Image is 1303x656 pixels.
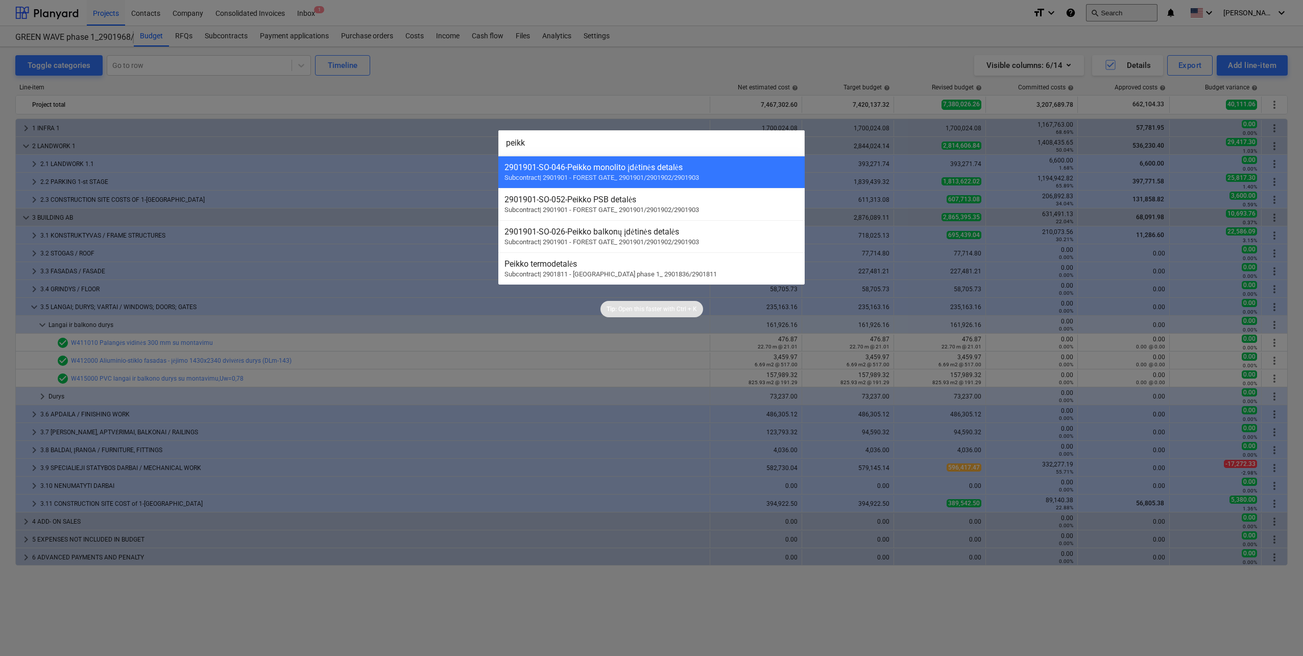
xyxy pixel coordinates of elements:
[504,238,699,246] span: Subcontract | 2901901 - FOREST GATE_ 2901901/2901902/2901903
[498,220,805,252] div: 2901901-SO-026-Peikko balkonų įdėtinės detalėsSubcontract| 2901901 - FOREST GATE_ 2901901/2901902...
[504,174,699,181] span: Subcontract | 2901901 - FOREST GATE_ 2901901/2901902/2901903
[618,305,675,314] p: Open this faster with
[677,305,697,314] p: Ctrl + K
[498,156,805,188] div: 2901901-SO-046-Peikko monolito įdėtinės detalėsSubcontract| 2901901 - FOREST GATE_ 2901901/290190...
[498,188,805,220] div: 2901901-SO-052-Peikko PSB detalėsSubcontract| 2901901 - FOREST GATE_ 2901901/2901902/2901903
[504,206,699,214] span: Subcontract | 2901901 - FOREST GATE_ 2901901/2901902/2901903
[504,195,799,204] div: 2901901-SO-052 - Peikko PSB detalės
[504,259,799,269] div: Peikko termodetalės
[607,305,617,314] p: Tip:
[504,270,717,278] span: Subcontract | 2901811 - [GEOGRAPHIC_DATA] phase 1_ 2901836/2901811
[504,227,799,237] div: 2901901-SO-026 - Peikko balkonų įdėtinės detalės
[498,252,805,285] div: Peikko termodetalėsSubcontract| 2901811 - [GEOGRAPHIC_DATA] phase 1_ 2901836/2901811
[600,301,703,317] div: Tip:Open this faster withCtrl + K
[498,130,805,156] input: Search for projects, line-items, contracts, payment applications, subcontractors...
[504,162,799,172] div: 2901901-SO-046 - Peikko monolito įdėtinės detalės
[1252,607,1303,656] iframe: Chat Widget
